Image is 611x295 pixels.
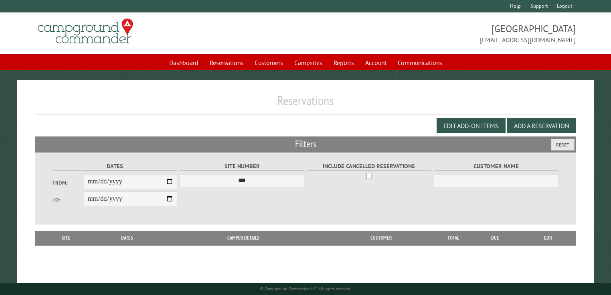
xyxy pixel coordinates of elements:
th: Customer [325,231,437,245]
a: Reservations [205,55,248,70]
label: Site Number [180,162,304,171]
label: Customer Name [434,162,558,171]
a: Reports [329,55,359,70]
label: Dates [53,162,177,171]
img: Campground Commander [35,16,136,47]
button: Reset [551,139,575,151]
button: Edit Add-on Items [437,118,506,133]
th: Site [39,231,93,245]
th: Camper Details [162,231,325,245]
label: Include Cancelled Reservations [307,162,431,171]
span: [GEOGRAPHIC_DATA] [EMAIL_ADDRESS][DOMAIN_NAME] [305,22,576,45]
h2: Filters [35,136,576,152]
button: Add a Reservation [507,118,576,133]
th: Dates [92,231,162,245]
a: Customers [250,55,288,70]
label: From: [53,179,84,187]
a: Campsites [289,55,327,70]
a: Account [360,55,391,70]
th: Edit [521,231,576,245]
h1: Reservations [35,93,576,115]
a: Communications [393,55,447,70]
small: © Campground Commander LLC. All rights reserved. [260,286,351,291]
label: To: [53,196,84,203]
a: Dashboard [164,55,203,70]
th: Due [469,231,521,245]
th: Total [437,231,469,245]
